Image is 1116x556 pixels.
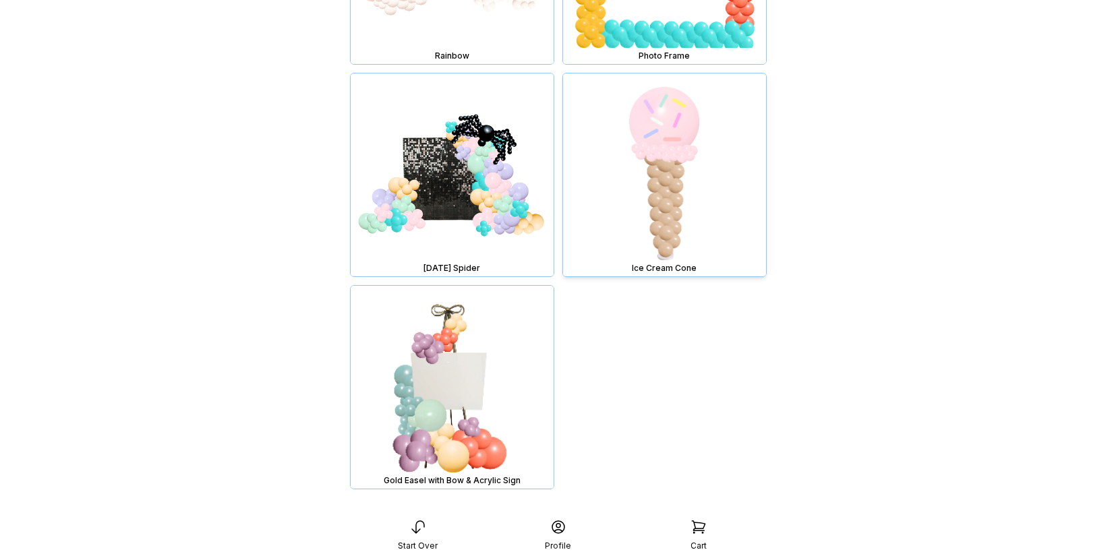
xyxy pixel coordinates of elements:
div: Photo Frame [566,51,763,61]
img: Ice Cream Cone [563,73,766,276]
div: Gold Easel with Bow & Acrylic Sign [353,475,551,486]
img: Gold Easel with Bow & Acrylic Sign [351,286,554,489]
img: Halloween Spider [351,73,554,276]
div: Cart [691,540,707,551]
div: Ice Cream Cone [566,263,763,274]
div: Rainbow [353,51,551,61]
div: [DATE] Spider [353,263,551,274]
div: Profile [545,540,571,551]
div: Start Over [398,540,438,551]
